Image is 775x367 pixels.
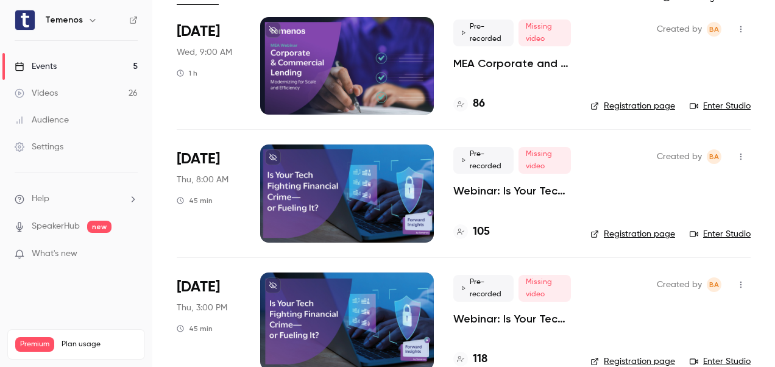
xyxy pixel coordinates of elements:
[177,17,241,115] div: Sep 10 Wed, 9:00 AM (Africa/Johannesburg)
[177,302,227,314] span: Thu, 3:00 PM
[518,147,571,174] span: Missing video
[590,228,675,240] a: Registration page
[32,193,49,205] span: Help
[453,275,514,302] span: Pre-recorded
[707,22,721,37] span: Balamurugan Arunachalam
[15,10,35,30] img: Temenos
[177,68,197,78] div: 1 h
[177,196,213,205] div: 45 min
[453,184,571,198] a: Webinar: Is Your Tech Fighting Financial Crime—or Fueling It?
[15,60,57,73] div: Events
[15,337,54,352] span: Premium
[15,141,63,153] div: Settings
[453,312,571,326] a: Webinar: Is Your Tech Fighting Financial Crime—or Fueling It?
[709,277,719,292] span: BA
[177,174,228,186] span: Thu, 8:00 AM
[657,149,702,164] span: Created by
[15,114,69,126] div: Audience
[473,224,490,240] h4: 105
[62,340,137,349] span: Plan usage
[177,149,220,169] span: [DATE]
[690,228,751,240] a: Enter Studio
[177,22,220,41] span: [DATE]
[45,14,83,26] h6: Temenos
[32,220,80,233] a: SpeakerHub
[453,20,514,46] span: Pre-recorded
[709,22,719,37] span: BA
[518,275,571,302] span: Missing video
[707,277,721,292] span: Balamurugan Arunachalam
[87,221,111,233] span: new
[518,20,571,46] span: Missing video
[453,56,571,71] a: MEA Corporate and Commercial Lending: Modernizing for Scale and Efficiency
[453,96,485,112] a: 86
[177,144,241,242] div: Sep 25 Thu, 2:00 PM (Asia/Singapore)
[473,96,485,112] h4: 86
[453,224,490,240] a: 105
[177,277,220,297] span: [DATE]
[177,324,213,333] div: 45 min
[123,249,138,260] iframe: Noticeable Trigger
[707,149,721,164] span: Balamurugan Arunachalam
[32,248,77,260] span: What's new
[15,87,58,99] div: Videos
[690,100,751,112] a: Enter Studio
[709,149,719,164] span: BA
[657,277,702,292] span: Created by
[657,22,702,37] span: Created by
[453,147,514,174] span: Pre-recorded
[15,193,138,205] li: help-dropdown-opener
[177,46,232,59] span: Wed, 9:00 AM
[590,100,675,112] a: Registration page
